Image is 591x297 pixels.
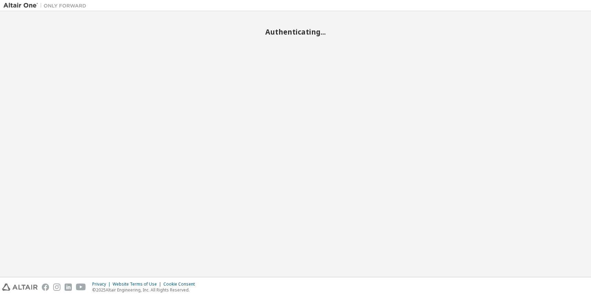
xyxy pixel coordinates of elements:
[92,287,199,293] p: © 2025 Altair Engineering, Inc. All Rights Reserved.
[3,27,588,36] h2: Authenticating...
[2,284,38,291] img: altair_logo.svg
[113,281,163,287] div: Website Terms of Use
[3,2,90,9] img: Altair One
[42,284,49,291] img: facebook.svg
[163,281,199,287] div: Cookie Consent
[65,284,72,291] img: linkedin.svg
[53,284,60,291] img: instagram.svg
[92,281,113,287] div: Privacy
[76,284,86,291] img: youtube.svg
